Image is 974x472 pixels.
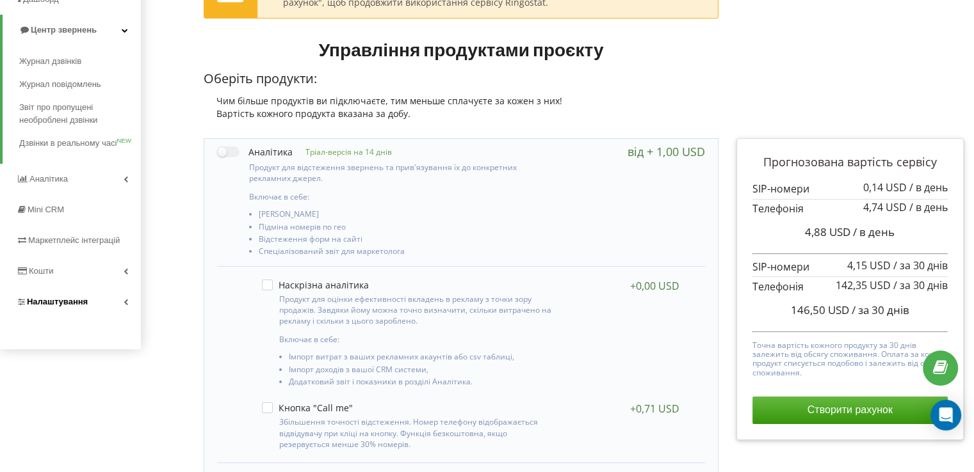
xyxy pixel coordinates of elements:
label: Кнопка "Call me" [262,402,353,413]
p: Прогнозована вартість сервісу [752,154,948,171]
span: Mini CRM [28,205,64,214]
p: Включає в себе: [249,191,558,202]
div: Чим більше продуктів ви підключаєте, тим меньше сплачуєте за кожен з них! [204,95,718,107]
p: Точна вартість кожного продукту за 30 днів залежить від обсягу споживання. Оплата за кожен продук... [752,338,948,378]
span: Звіт про пропущені необроблені дзвінки [19,101,134,127]
div: від + 1,00 USD [628,145,705,158]
li: Підміна номерів по гео [259,223,558,235]
button: Створити рахунок [752,397,948,423]
a: Центр звернень [3,15,141,45]
p: Продукт для відстеження звернень та прив'язування їх до конкретних рекламних джерел. [249,162,558,184]
li: Імпорт витрат з ваших рекламних акаунтів або csv таблиці, [289,352,554,365]
span: 146,50 USD [791,303,849,317]
span: Центр звернень [31,25,97,35]
span: / в день [853,224,895,239]
p: SIP-номери [752,182,948,196]
p: Телефонія [752,279,948,294]
span: Налаштування [27,297,88,306]
span: Дзвінки в реальному часі [19,137,117,150]
span: / за 30 днів [852,303,909,317]
li: Імпорт доходів з вашої CRM системи, [289,365,554,377]
span: Журнал повідомлень [19,78,101,91]
p: Тріал-версія на 14 днів [293,146,392,157]
label: Аналітика [217,145,293,159]
li: [PERSON_NAME] [259,210,558,222]
a: Дзвінки в реальному часіNEW [19,132,141,155]
span: 0,14 USD [863,180,907,194]
span: 4,15 USD [847,258,891,272]
p: Телефонія [752,201,948,216]
li: Спеціалізований звіт для маркетолога [259,247,558,259]
span: / за 30 днів [893,258,948,272]
p: Оберіть продукти: [204,70,718,88]
a: Журнал повідомлень [19,73,141,96]
h1: Управління продуктами проєкту [204,38,718,61]
span: Маркетплейс інтеграцій [28,235,120,245]
span: / в день [909,200,948,214]
li: Відстеження форм на сайті [259,235,558,247]
span: / за 30 днів [893,278,948,292]
span: 4,74 USD [863,200,907,214]
span: 4,88 USD [805,224,850,239]
span: Журнал дзвінків [19,55,81,68]
a: Звіт про пропущені необроблені дзвінки [19,96,141,132]
label: Наскрізна аналітика [262,279,369,290]
div: Open Intercom Messenger [930,400,961,430]
span: 142,35 USD [836,278,891,292]
div: +0,00 USD [630,279,679,292]
p: Продукт для оцінки ефективності вкладень в рекламу з точки зору продажів. Завдяки йому можна точн... [279,294,554,326]
span: Аналiтика [29,174,68,184]
div: Вартість кожного продукта вказана за добу. [204,107,718,120]
div: +0,71 USD [630,402,679,415]
p: SIP-номери [752,260,948,274]
p: Збільшення точності відстеження. Номер телефону відображається відвідувачу при кліці на кнопку. Ф... [279,416,554,449]
li: Додатковий звіт і показники в розділі Аналітика. [289,377,554,389]
span: / в день [909,180,948,194]
a: Журнал дзвінків [19,50,141,73]
p: Включає в себе: [279,334,554,345]
span: Кошти [29,266,53,276]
